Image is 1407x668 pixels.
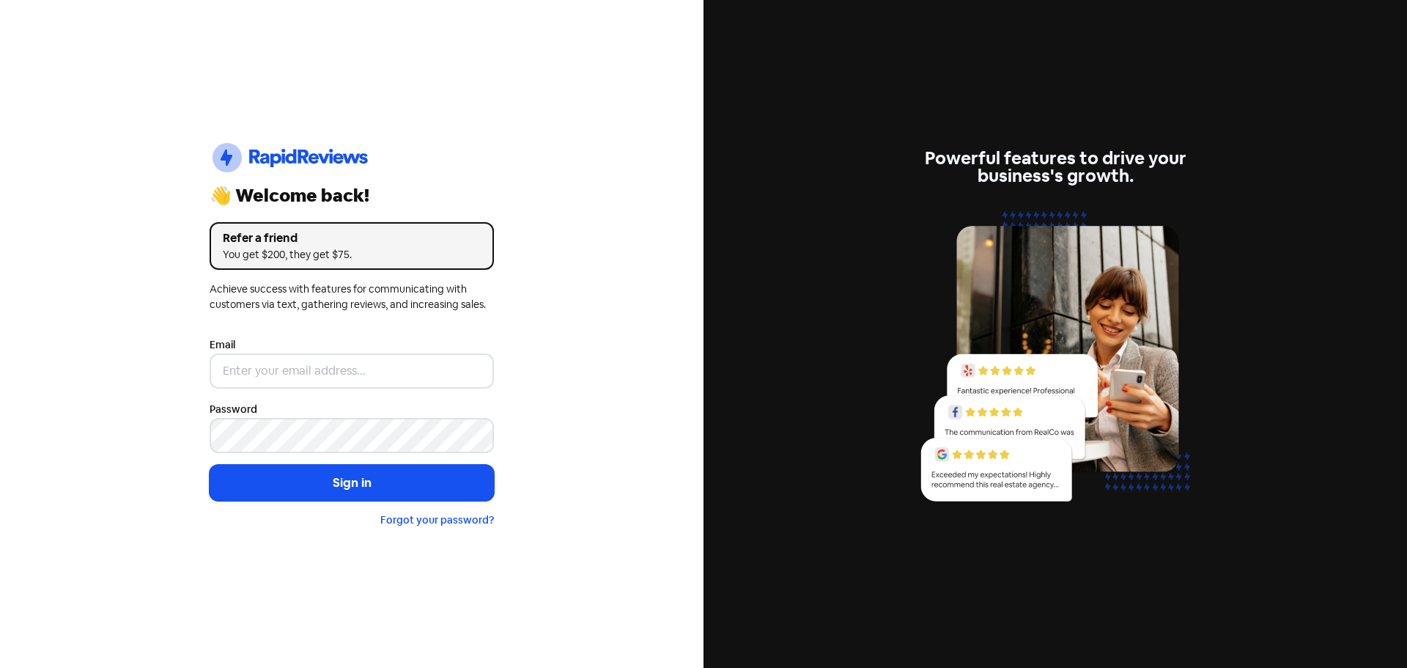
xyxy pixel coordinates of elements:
[210,337,235,353] label: Email
[210,353,494,389] input: Enter your email address...
[913,150,1197,185] div: Powerful features to drive your business's growth.
[913,202,1197,518] img: reviews
[210,187,494,205] div: 👋 Welcome back!
[210,465,494,502] button: Sign in
[223,247,481,263] div: You get $200, they get $75.
[223,230,481,247] div: Refer a friend
[380,513,494,526] a: Forgot your password?
[210,402,257,417] label: Password
[210,282,494,312] div: Achieve success with features for communicating with customers via text, gathering reviews, and i...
